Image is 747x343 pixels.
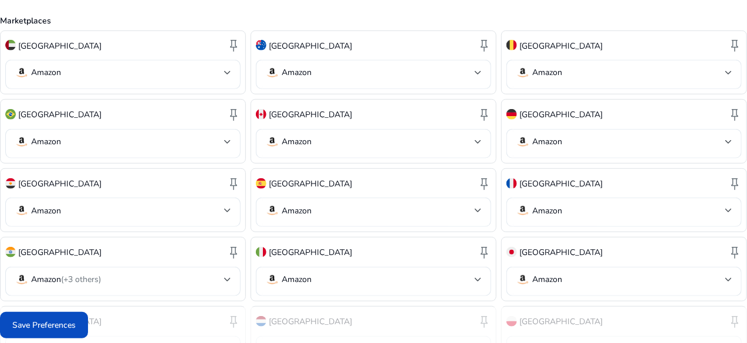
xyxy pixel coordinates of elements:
[519,246,603,259] p: [GEOGRAPHIC_DATA]
[31,67,61,78] p: Amazon
[282,274,312,285] p: Amazon
[516,66,530,80] img: amazon.svg
[15,203,29,218] img: amazon.svg
[728,176,742,191] span: keep
[506,178,517,189] img: fr.svg
[227,245,241,259] span: keep
[506,40,517,50] img: be.svg
[532,67,562,78] p: Amazon
[265,135,279,149] img: amazon.svg
[519,40,603,52] p: [GEOGRAPHIC_DATA]
[477,38,491,52] span: keep
[516,135,530,149] img: amazon.svg
[15,135,29,149] img: amazon.svg
[15,66,29,80] img: amazon.svg
[519,178,603,190] p: [GEOGRAPHIC_DATA]
[5,178,16,189] img: eg.svg
[15,273,29,287] img: amazon.svg
[728,245,742,259] span: keep
[256,247,266,257] img: it.svg
[5,109,16,120] img: br.svg
[728,107,742,121] span: keep
[12,319,76,331] span: Save Preferences
[282,206,312,216] p: Amazon
[256,109,266,120] img: ca.svg
[269,246,352,259] p: [GEOGRAPHIC_DATA]
[256,178,266,189] img: es.svg
[5,40,16,50] img: ae.svg
[269,40,352,52] p: [GEOGRAPHIC_DATA]
[18,108,102,121] p: [GEOGRAPHIC_DATA]
[227,176,241,191] span: keep
[265,203,279,218] img: amazon.svg
[18,40,102,52] p: [GEOGRAPHIC_DATA]
[269,178,352,190] p: [GEOGRAPHIC_DATA]
[516,203,530,218] img: amazon.svg
[227,38,241,52] span: keep
[18,246,102,259] p: [GEOGRAPHIC_DATA]
[31,137,61,147] p: Amazon
[269,108,352,121] p: [GEOGRAPHIC_DATA]
[265,273,279,287] img: amazon.svg
[265,66,279,80] img: amazon.svg
[31,274,101,285] p: Amazon
[5,247,16,257] img: in.svg
[519,108,603,121] p: [GEOGRAPHIC_DATA]
[227,107,241,121] span: keep
[516,273,530,287] img: amazon.svg
[532,274,562,285] p: Amazon
[31,206,61,216] p: Amazon
[477,176,491,191] span: keep
[532,206,562,216] p: Amazon
[282,137,312,147] p: Amazon
[18,178,102,190] p: [GEOGRAPHIC_DATA]
[728,38,742,52] span: keep
[282,67,312,78] p: Amazon
[477,107,491,121] span: keep
[477,245,491,259] span: keep
[61,274,101,285] span: (+3 others)
[256,40,266,50] img: au.svg
[506,247,517,257] img: jp.svg
[506,109,517,120] img: de.svg
[532,137,562,147] p: Amazon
